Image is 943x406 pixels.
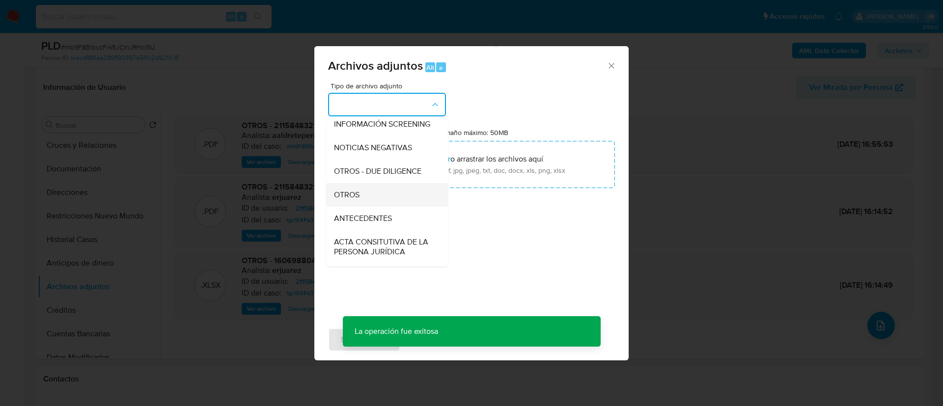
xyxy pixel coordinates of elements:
[607,61,615,70] button: Cerrar
[334,166,421,176] span: OTROS - DUE DILIGENCE
[334,143,412,153] span: NOTICIAS NEGATIVAS
[426,63,434,72] span: Alt
[331,82,448,89] span: Tipo de archivo adjunto
[438,128,508,137] label: Tamaño máximo: 50MB
[334,190,360,200] span: OTROS
[343,316,450,347] p: La operación fue exitosa
[334,237,434,257] span: ACTA CONSITUTIVA DE LA PERSONA JURÍDICA
[328,57,423,74] span: Archivos adjuntos
[439,63,443,72] span: a
[417,329,449,351] span: Cancelar
[334,119,430,129] span: INFORMACIÓN SCREENING
[334,214,392,223] span: ANTECEDENTES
